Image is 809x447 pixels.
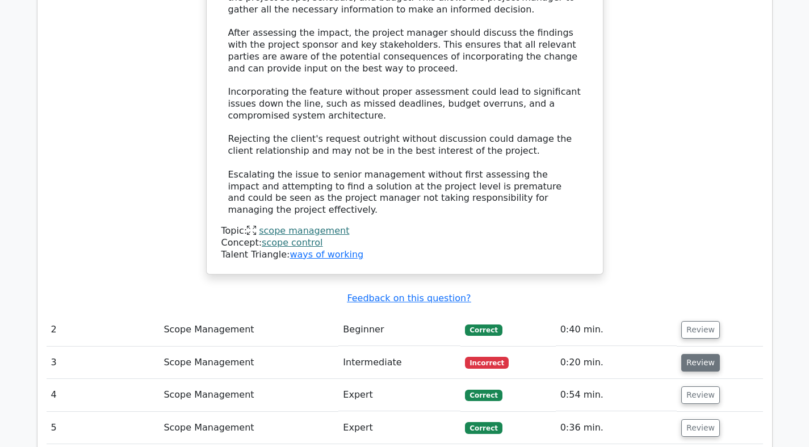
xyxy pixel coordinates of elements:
span: Incorrect [465,357,509,368]
a: scope control [262,237,322,248]
td: Expert [338,412,460,444]
td: Expert [338,379,460,411]
a: Feedback on this question? [347,293,471,303]
button: Review [681,386,720,404]
td: 5 [47,412,160,444]
td: Intermediate [338,347,460,379]
button: Review [681,419,720,437]
td: Scope Management [159,412,338,444]
div: Topic: [221,225,588,237]
button: Review [681,321,720,339]
span: Correct [465,324,502,336]
div: Talent Triangle: [221,225,588,260]
div: Concept: [221,237,588,249]
td: 2 [47,314,160,346]
td: Scope Management [159,379,338,411]
td: 0:36 min. [556,412,677,444]
td: 0:54 min. [556,379,677,411]
td: 3 [47,347,160,379]
span: Correct [465,390,502,401]
span: Correct [465,422,502,433]
td: Scope Management [159,314,338,346]
td: 0:40 min. [556,314,677,346]
td: 4 [47,379,160,411]
td: Scope Management [159,347,338,379]
a: ways of working [290,249,363,260]
td: 0:20 min. [556,347,677,379]
button: Review [681,354,720,372]
td: Beginner [338,314,460,346]
a: scope management [259,225,349,236]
